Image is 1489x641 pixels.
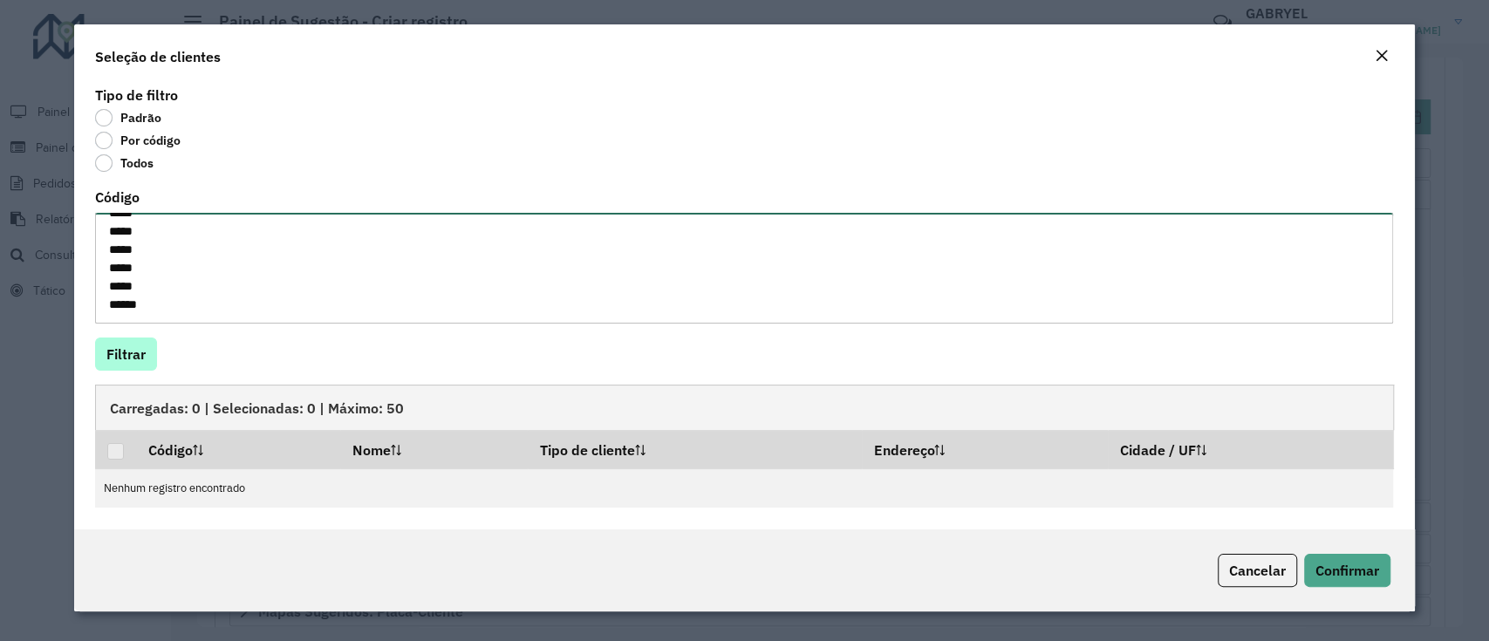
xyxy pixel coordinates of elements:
th: Cidade / UF [1108,431,1393,468]
td: Nenhum registro encontrado [95,468,1393,508]
button: Cancelar [1218,554,1297,587]
label: Todos [95,154,154,172]
th: Código [137,431,340,468]
h4: Seleção de clientes [95,46,221,67]
em: Fechar [1375,49,1389,63]
th: Tipo de cliente [528,431,862,468]
th: Endereço [862,431,1108,468]
th: Nome [340,431,528,468]
button: Confirmar [1304,554,1390,587]
button: Filtrar [95,338,157,371]
label: Por código [95,132,181,149]
div: Carregadas: 0 | Selecionadas: 0 | Máximo: 50 [95,385,1393,430]
label: Padrão [95,109,161,126]
span: Cancelar [1229,562,1286,579]
label: Tipo de filtro [95,85,178,106]
span: Confirmar [1315,562,1379,579]
button: Close [1369,45,1394,68]
label: Código [95,187,140,208]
